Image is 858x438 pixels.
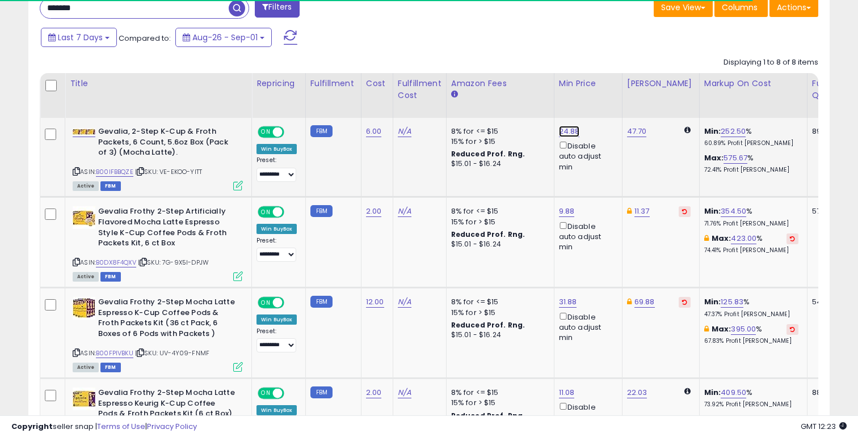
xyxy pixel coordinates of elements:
[310,125,333,137] small: FBM
[704,152,724,163] b: Max:
[812,206,847,216] div: 576
[451,240,545,249] div: $15.01 - $16.24
[310,78,356,90] div: Fulfillment
[704,296,721,307] b: Min:
[559,126,580,137] a: 24.88
[73,126,243,189] div: ASIN:
[721,387,746,398] a: 409.50
[704,324,798,345] div: %
[283,127,301,137] span: OFF
[100,363,121,372] span: FBM
[812,388,847,398] div: 88
[801,421,847,432] span: 2025-09-9 12:23 GMT
[58,32,103,43] span: Last 7 Days
[559,401,613,433] div: Disable auto adjust min
[96,167,133,177] a: B00IFBBQZE
[627,78,695,90] div: [PERSON_NAME]
[366,126,382,137] a: 6.00
[259,207,273,217] span: ON
[559,311,613,343] div: Disable auto adjust min
[704,311,798,318] p: 47.37% Profit [PERSON_NAME]
[366,387,382,398] a: 2.00
[704,246,798,254] p: 74.41% Profit [PERSON_NAME]
[704,206,721,216] b: Min:
[398,296,411,308] a: N/A
[98,206,236,251] b: Gevalia Frothy 2-Step Artificially Flavored Mocha Latte Espresso Style K-Cup Coffee Pods & Froth ...
[721,126,746,137] a: 252.50
[812,78,851,101] div: Fulfillable Quantity
[451,149,525,159] b: Reduced Prof. Rng.
[98,388,236,422] b: Gevalia Frothy 2-Step Mocha Latte Espresso Keurig K-Cup Coffee Pods & Froth Packets Kit (6 ct Box)
[73,272,99,282] span: All listings currently available for purchase on Amazon
[699,73,807,118] th: The percentage added to the cost of goods (COGS) that forms the calculator for Min & Max prices.
[704,233,798,254] div: %
[704,220,798,228] p: 71.76% Profit [PERSON_NAME]
[310,296,333,308] small: FBM
[627,387,647,398] a: 22.03
[704,126,798,147] div: %
[451,330,545,340] div: $15.01 - $16.24
[192,32,258,43] span: Aug-26 - Sep-01
[11,421,53,432] strong: Copyright
[98,297,236,342] b: Gevalia Frothy 2-Step Mocha Latte Espresso K-Cup Coffee Pods & Froth Packets Kit (36 ct Pack, 6 B...
[73,128,95,135] img: 41Epe4GhRIL._SL40_.jpg
[100,272,121,282] span: FBM
[559,387,575,398] a: 11.08
[559,78,617,90] div: Min Price
[73,297,95,320] img: 51BVX6hUOEL._SL40_.jpg
[11,422,197,432] div: seller snap | |
[451,90,458,100] small: Amazon Fees.
[451,308,545,318] div: 15% for > $15
[366,296,384,308] a: 12.00
[451,78,549,90] div: Amazon Fees
[283,389,301,398] span: OFF
[256,144,297,154] div: Win BuyBox
[97,421,145,432] a: Terms of Use
[398,387,411,398] a: N/A
[175,28,272,47] button: Aug-26 - Sep-01
[259,389,273,398] span: ON
[812,126,847,137] div: 89
[451,137,545,147] div: 15% for > $15
[73,206,95,229] img: 51f0yCWHJrL._SL40_.jpg
[559,220,613,253] div: Disable auto adjust min
[398,206,411,217] a: N/A
[147,421,197,432] a: Privacy Policy
[704,401,798,409] p: 73.92% Profit [PERSON_NAME]
[634,206,650,217] a: 11.37
[310,205,333,217] small: FBM
[731,233,756,244] a: 423.00
[398,78,441,101] div: Fulfillment Cost
[135,348,209,358] span: | SKU: UV-4Y09-FNMF
[731,324,756,335] a: 395.00
[119,33,171,44] span: Compared to:
[724,152,747,164] a: 575.67
[259,127,273,137] span: ON
[96,348,133,358] a: B00FPIVBKU
[721,206,746,217] a: 354.50
[259,298,273,308] span: ON
[451,126,545,137] div: 8% for <= $15
[138,258,209,267] span: | SKU: 7G-9X5I-DPJW
[98,126,236,161] b: Gevalia, 2-Step K-Cup & Froth Packets, 6 Count, 5.6oz Box (Pack of 3) (Mocha Latte).
[256,314,297,325] div: Win BuyBox
[704,297,798,318] div: %
[41,28,117,47] button: Last 7 Days
[559,296,577,308] a: 31.88
[722,2,758,13] span: Columns
[704,388,798,409] div: %
[724,57,818,68] div: Displaying 1 to 8 of 8 items
[559,139,613,172] div: Disable auto adjust min
[451,320,525,330] b: Reduced Prof. Rng.
[366,206,382,217] a: 2.00
[451,159,545,169] div: $15.01 - $16.24
[704,126,721,137] b: Min:
[73,181,99,191] span: All listings currently available for purchase on Amazon
[398,126,411,137] a: N/A
[451,388,545,398] div: 8% for <= $15
[310,386,333,398] small: FBM
[704,78,802,90] div: Markup on Cost
[283,207,301,217] span: OFF
[812,297,847,307] div: 54
[256,237,297,262] div: Preset:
